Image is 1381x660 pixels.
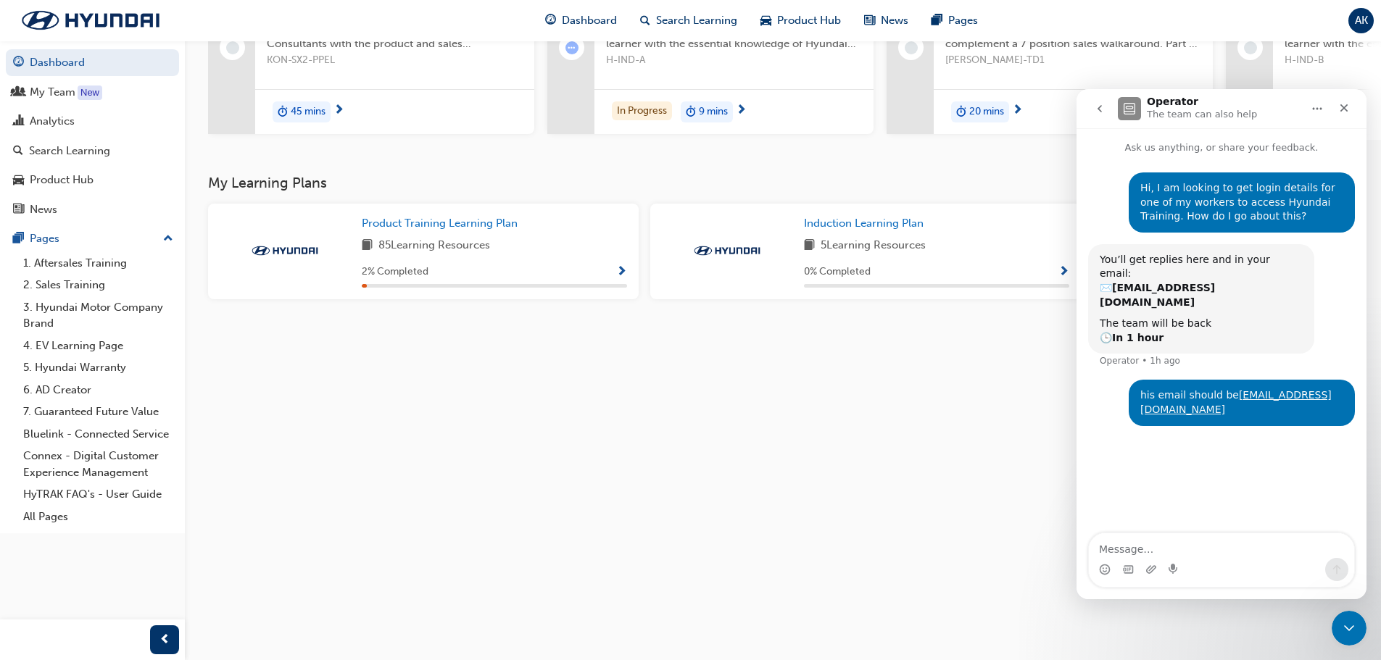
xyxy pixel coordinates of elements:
div: In Progress [612,101,672,121]
a: Connex - Digital Customer Experience Management [17,445,179,483]
span: next-icon [1012,104,1023,117]
span: Search Learning [656,12,737,29]
a: Product Training Learning Plan [362,215,523,232]
span: up-icon [163,230,173,248]
div: My Team [30,84,75,101]
span: next-icon [333,104,344,117]
span: 5 Learning Resources [821,237,926,255]
span: search-icon [640,12,650,30]
span: 45 mins [291,104,325,120]
span: duration-icon [686,103,696,122]
span: pages-icon [13,233,24,246]
span: KON-SX2-PPEL [267,52,523,69]
a: 2. Sales Training [17,274,179,296]
a: 3. Hyundai Motor Company Brand [17,296,179,335]
span: Show Progress [1058,266,1069,279]
span: Product Training Learning Plan [362,217,518,230]
span: News [881,12,908,29]
div: Pages [30,230,59,247]
button: Pages [6,225,179,252]
a: My Team [6,79,179,106]
a: 4. EV Learning Page [17,335,179,357]
a: pages-iconPages [920,6,990,35]
span: 9 mins [699,104,728,120]
a: HyTRAK FAQ's - User Guide [17,483,179,506]
span: 2 % Completed [362,264,428,280]
span: H-IND-A [606,52,862,69]
span: learningRecordVerb_NONE-icon [1244,41,1257,54]
a: guage-iconDashboard [534,6,629,35]
div: Analytics [30,113,75,130]
button: AK [1348,8,1374,33]
span: news-icon [13,204,24,217]
h3: My Learning Plans [208,175,1081,191]
img: Trak [245,243,325,258]
a: Induction Learning Plan [804,215,929,232]
div: Product Hub [30,172,94,188]
span: book-icon [362,237,373,255]
a: All Pages [17,506,179,528]
img: Trak [687,243,767,258]
span: book-icon [804,237,815,255]
button: Show Progress [616,263,627,281]
span: news-icon [864,12,875,30]
span: learningRecordVerb_NONE-icon [226,41,239,54]
span: duration-icon [956,103,966,122]
a: Search Learning [6,138,179,164]
a: 7. Guaranteed Future Value [17,401,179,423]
span: [PERSON_NAME]-TD1 [945,52,1201,69]
span: car-icon [13,174,24,187]
span: learningRecordVerb_ATTEMPT-icon [565,41,578,54]
a: 5. Hyundai Warranty [17,356,179,379]
span: Pages [948,12,978,29]
a: 1. Aftersales Training [17,252,179,275]
span: search-icon [13,145,23,158]
span: duration-icon [278,103,288,122]
img: Trak [7,5,174,35]
span: chart-icon [13,115,24,128]
iframe: Intercom live chat [1332,611,1367,646]
a: Bluelink - Connected Service [17,423,179,446]
span: prev-icon [159,631,170,649]
div: Search Learning [29,143,110,159]
span: next-icon [736,104,747,117]
span: Induction Learning Plan [804,217,924,230]
span: AK [1355,12,1368,29]
iframe: Intercom live chat [1077,89,1367,599]
a: news-iconNews [853,6,920,35]
span: guage-icon [13,57,24,70]
span: people-icon [13,86,24,99]
span: Dashboard [562,12,617,29]
span: pages-icon [932,12,942,30]
a: search-iconSearch Learning [629,6,749,35]
span: guage-icon [545,12,556,30]
span: Show Progress [616,266,627,279]
div: Tooltip anchor [78,85,102,100]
